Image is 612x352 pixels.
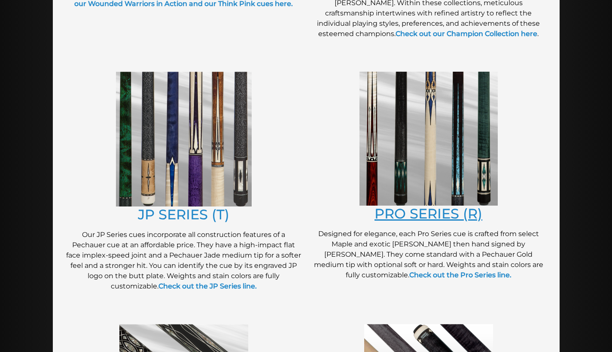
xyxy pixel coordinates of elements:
p: Our JP Series cues incorporate all construction features of a Pechauer cue at an affordable price... [66,230,302,291]
p: Designed for elegance, each Pro Series cue is crafted from select Maple and exotic [PERSON_NAME] ... [311,229,547,280]
a: Check out the Pro Series line. [409,271,512,279]
a: Check out our Champion Collection here [396,30,537,38]
a: Check out the JP Series line. [158,282,257,290]
a: JP SERIES (T) [138,206,229,223]
a: PRO SERIES (R) [375,205,482,222]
